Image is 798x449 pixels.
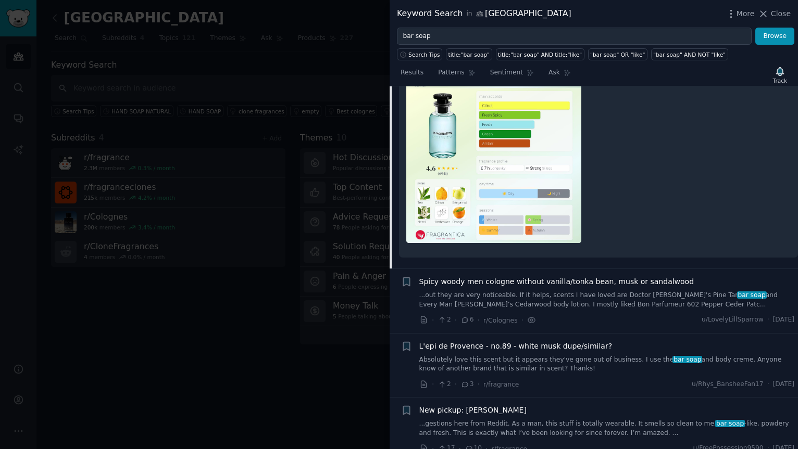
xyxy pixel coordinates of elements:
[767,380,769,389] span: ·
[419,341,613,352] a: L'epi de Provence - no.89 - white musk dupe/similar?
[438,380,451,389] span: 2
[588,48,647,60] a: "bar soap" OR "like"
[434,65,479,86] a: Patterns
[545,65,575,86] a: Ask
[737,8,755,19] span: More
[771,8,791,19] span: Close
[653,51,726,58] div: "bar soap" AND NOT "like"
[715,420,745,427] span: bar soap
[773,315,794,325] span: [DATE]
[448,51,490,58] div: title:"bar soap"
[521,315,523,326] span: ·
[401,68,423,78] span: Results
[487,65,538,86] a: Sentiment
[672,356,702,363] span: bar soap
[496,48,584,60] a: title:"bar soap" AND title:"like"
[406,68,581,243] img: Smells like bar soap
[438,315,451,325] span: 2
[483,317,518,324] span: r/Colognes
[455,315,457,326] span: ·
[755,28,794,45] button: Browse
[446,48,492,60] a: title:"bar soap"
[432,315,434,326] span: ·
[758,8,791,19] button: Close
[737,291,767,299] span: bar soap
[692,380,764,389] span: u/Rhys_BansheeFan17
[419,291,795,309] a: ...out they are very noticeable. If it helps, scents I have loved are Doctor [PERSON_NAME]'s Pine...
[548,68,560,78] span: Ask
[773,380,794,389] span: [DATE]
[460,380,473,389] span: 3
[702,315,764,325] span: u/LovelyLillSparrow
[498,51,582,58] div: title:"bar soap" AND title:"like"
[408,51,440,58] span: Search Tips
[419,276,694,287] a: Spicy woody men cologne without vanilla/tonka bean, musk or sandalwood
[767,315,769,325] span: ·
[397,7,571,20] div: Keyword Search [GEOGRAPHIC_DATA]
[590,51,645,58] div: "bar soap" OR "like"
[726,8,755,19] button: More
[397,65,427,86] a: Results
[455,379,457,390] span: ·
[651,48,728,60] a: "bar soap" AND NOT "like"
[432,379,434,390] span: ·
[478,379,480,390] span: ·
[419,419,795,438] a: ...gestions here from Reddit. As a man, this stuff is totally wearable. It smells so clean to me,...
[466,9,472,19] span: in
[397,28,752,45] input: Try a keyword related to your business
[397,48,442,60] button: Search Tips
[478,315,480,326] span: ·
[773,77,787,84] div: Track
[419,405,527,416] a: New pickup: [PERSON_NAME]
[438,68,464,78] span: Patterns
[490,68,523,78] span: Sentiment
[769,64,791,86] button: Track
[460,315,473,325] span: 6
[483,381,519,388] span: r/fragrance
[419,355,795,374] a: Absolutely love this scent but it appears they've gone out of business. I use thebar soapand body...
